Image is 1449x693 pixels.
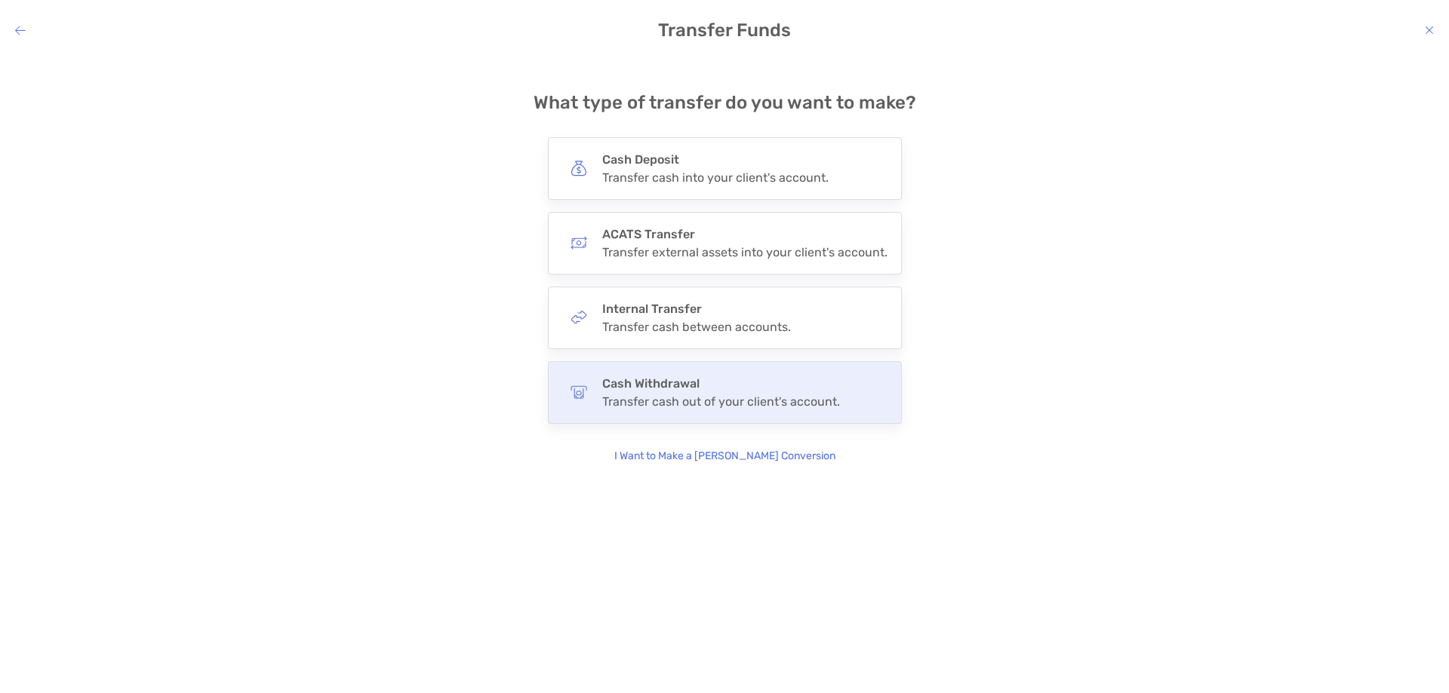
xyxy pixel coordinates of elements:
[602,170,829,185] div: Transfer cash into your client's account.
[571,384,587,400] img: button icon
[571,160,587,176] img: button icon
[602,152,829,167] h4: Cash Deposit
[602,320,791,334] div: Transfer cash between accounts.
[602,245,888,259] div: Transfer external assets into your client's account.
[571,235,587,251] img: button icon
[602,376,840,391] h4: Cash Withdrawal
[602,227,888,241] h4: ACATS Transfer
[571,309,587,326] img: button icon
[602,302,791,316] h4: Internal Transfer
[602,394,840,409] div: Transfer cash out of your client's account.
[614,448,835,465] p: I Want to Make a [PERSON_NAME] Conversion
[534,92,916,113] h4: What type of transfer do you want to make?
